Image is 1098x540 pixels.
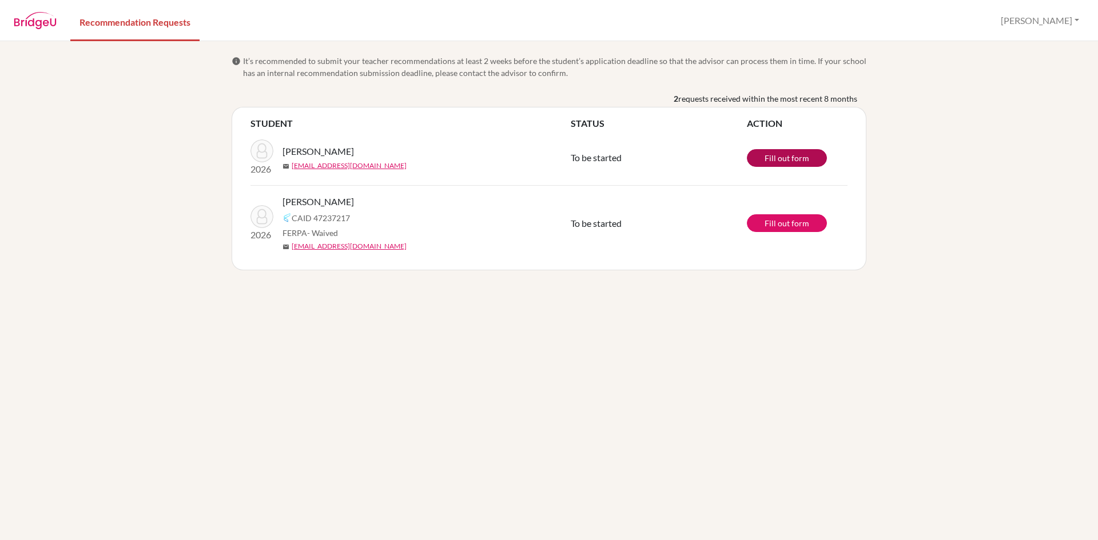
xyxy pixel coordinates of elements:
img: Common App logo [283,213,292,222]
span: To be started [571,218,622,229]
img: Hernández, Ronald [250,205,273,228]
span: [PERSON_NAME] [283,195,354,209]
a: Fill out form [747,214,827,232]
p: 2026 [250,162,273,176]
a: Fill out form [747,149,827,167]
span: mail [283,163,289,170]
span: It’s recommended to submit your teacher recommendations at least 2 weeks before the student’s app... [243,55,866,79]
img: BridgeU logo [14,12,57,29]
b: 2 [674,93,678,105]
span: [PERSON_NAME] [283,145,354,158]
span: mail [283,243,289,250]
button: [PERSON_NAME] [996,10,1084,31]
span: - Waived [307,228,338,238]
a: [EMAIL_ADDRESS][DOMAIN_NAME] [292,161,407,171]
span: CAID 47237217 [292,212,350,224]
p: 2026 [250,228,273,242]
span: requests received within the most recent 8 months [678,93,857,105]
a: [EMAIL_ADDRESS][DOMAIN_NAME] [292,241,407,251]
th: ACTION [747,117,848,130]
img: Ortega, Elton [250,139,273,162]
a: Recommendation Requests [70,2,200,41]
th: STATUS [571,117,747,130]
th: STUDENT [250,117,571,130]
iframe: Intercom live chat [1059,501,1087,529]
span: FERPA [283,227,338,239]
span: info [232,57,241,66]
span: To be started [571,152,622,163]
